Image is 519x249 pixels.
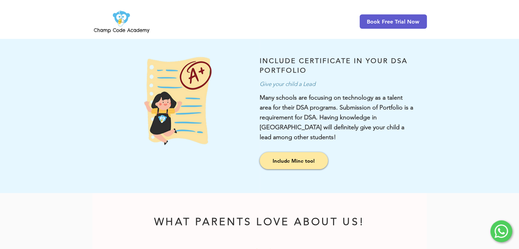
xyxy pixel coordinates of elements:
span: Give your child a Lead [260,80,315,87]
p: Many schools are focusing on technology as a talent area for their DSA programs. Submission of Po... [260,93,413,142]
a: Book Free Trial Now [360,14,427,29]
span: INCLUDE CERTIFICATE IN YOUR DSA PORTFOLIO [260,57,408,74]
span: WHAT PARENTS LOVE ABOUT US! [154,216,365,228]
span: Book Free Trial Now [367,18,419,25]
img: Coding Certificate for Direct School Admission Portfolio [123,46,231,159]
span: Include Mine too! [273,157,315,164]
img: Champ Code Academy Logo PNG.png [92,8,151,35]
a: Include Mine too! [260,152,328,169]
